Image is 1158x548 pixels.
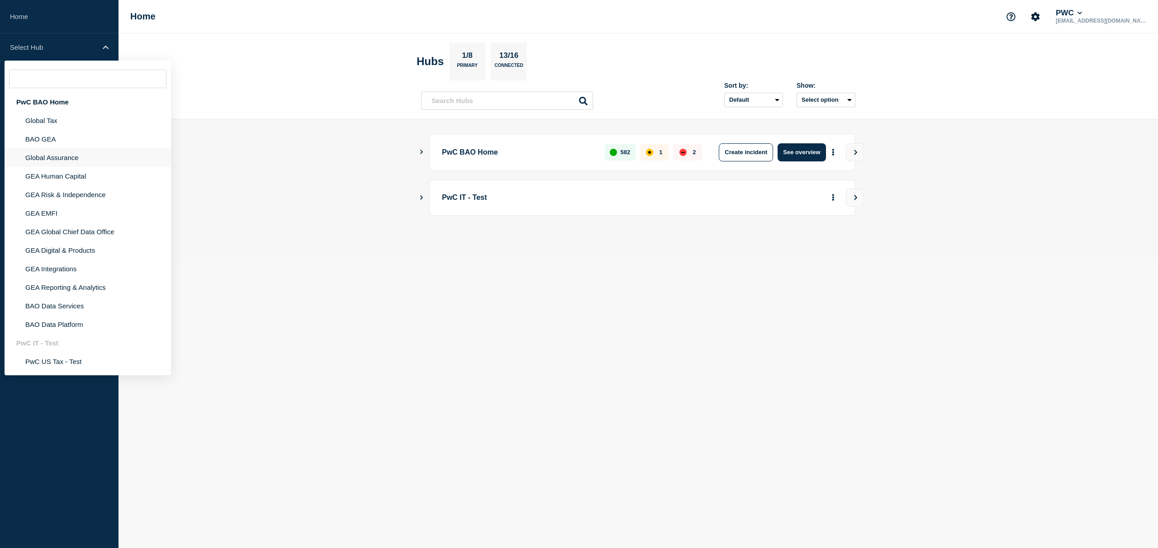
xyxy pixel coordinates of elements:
[724,82,783,89] div: Sort by:
[10,43,97,51] p: Select Hub
[5,278,171,297] li: GEA Reporting & Analytics
[5,297,171,315] li: BAO Data Services
[610,149,617,156] div: up
[5,167,171,185] li: GEA Human Capital
[459,51,476,63] p: 1/8
[5,352,171,371] li: PwC US Tax - Test
[724,93,783,107] select: Sort by
[1054,9,1084,18] button: PWC
[621,149,631,156] p: 582
[419,149,424,156] button: Show Connected Hubs
[5,111,171,130] li: Global Tax
[5,185,171,204] li: GEA Risk & Independence
[5,334,171,352] div: PwC IT - Test
[827,144,839,161] button: More actions
[719,143,773,161] button: Create incident
[496,51,522,63] p: 13/16
[417,55,444,68] h2: Hubs
[5,222,171,241] li: GEA Global Chief Data Office
[130,11,156,22] h1: Home
[1054,18,1148,24] p: [EMAIL_ADDRESS][DOMAIN_NAME]
[442,143,594,161] p: PwC BAO Home
[827,189,839,206] button: More actions
[1026,7,1045,26] button: Account settings
[419,194,424,201] button: Show Connected Hubs
[679,149,687,156] div: down
[1001,7,1020,26] button: Support
[797,82,855,89] div: Show:
[797,93,855,107] button: Select option
[5,204,171,222] li: GEA EMFI
[5,241,171,260] li: GEA Digital & Products
[846,189,864,207] button: View
[5,148,171,167] li: Global Assurance
[442,189,692,206] p: PwC IT - Test
[421,91,593,110] input: Search Hubs
[646,149,653,156] div: affected
[5,260,171,278] li: GEA Integrations
[494,63,523,72] p: Connected
[693,149,696,156] p: 2
[659,149,662,156] p: 1
[846,143,864,161] button: View
[5,315,171,334] li: BAO Data Platform
[5,93,171,111] div: PwC BAO Home
[457,63,478,72] p: Primary
[5,130,171,148] li: BAO GEA
[778,143,826,161] button: See overview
